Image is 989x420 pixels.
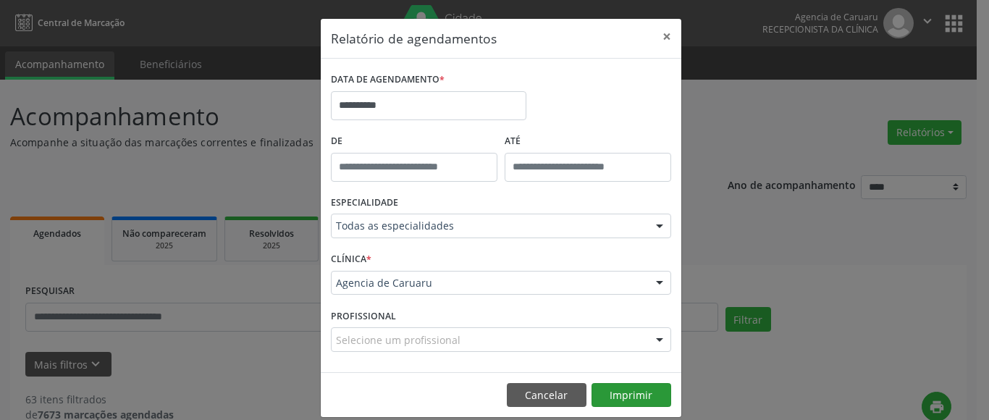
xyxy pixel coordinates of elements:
[507,383,586,408] button: Cancelar
[505,130,671,153] label: ATÉ
[336,332,460,348] span: Selecione um profissional
[331,29,497,48] h5: Relatório de agendamentos
[331,192,398,214] label: ESPECIALIDADE
[592,383,671,408] button: Imprimir
[652,19,681,54] button: Close
[331,305,396,327] label: PROFISSIONAL
[336,219,641,233] span: Todas as especialidades
[336,276,641,290] span: Agencia de Caruaru
[331,248,371,271] label: CLÍNICA
[331,130,497,153] label: De
[331,69,445,91] label: DATA DE AGENDAMENTO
